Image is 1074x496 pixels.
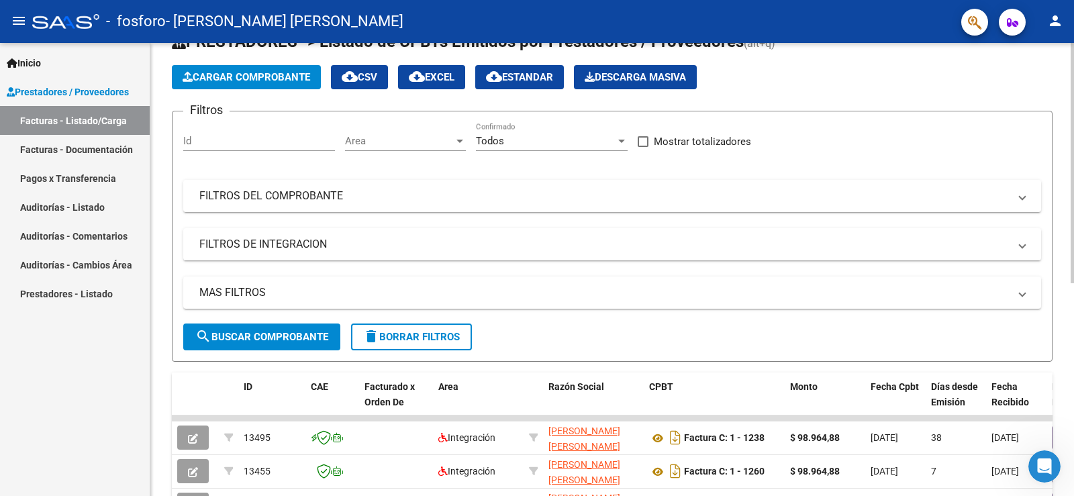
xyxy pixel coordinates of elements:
button: Enviar un mensaje… [230,388,252,409]
iframe: Intercom live chat [1028,450,1061,483]
mat-panel-title: MAS FILTROS [199,285,1009,300]
span: EXCEL [409,71,454,83]
datatable-header-cell: Fecha Recibido [986,373,1046,432]
mat-icon: person [1047,13,1063,29]
span: Descarga Masiva [585,71,686,83]
span: 13495 [244,432,271,443]
div: Ante su consulta y/o reclamo le comento que los usuarios los crea y modifica el gestor de usuario... [11,196,220,291]
button: Borrar Filtros [351,324,472,350]
span: [PERSON_NAME] [PERSON_NAME] [548,459,620,485]
datatable-header-cell: Area [433,373,524,432]
h1: [PERSON_NAME] [65,7,152,17]
button: Descarga Masiva [574,65,697,89]
span: Integración [438,432,495,443]
span: Razón Social [548,381,604,392]
span: CPBT [649,381,673,392]
span: 13455 [244,466,271,477]
datatable-header-cell: CAE [305,373,359,432]
button: Selector de gif [42,393,53,404]
strong: Factura C: 1 - 1260 [684,466,765,477]
span: 38 [931,432,942,443]
mat-panel-title: FILTROS DE INTEGRACION [199,237,1009,252]
span: Cargar Comprobante [183,71,310,83]
datatable-header-cell: Razón Social [543,373,644,432]
div: Cerrar [236,5,260,30]
div: podrian fijarse si con el mail nuevo que les pase recien les permite hacer el usuario? [59,50,247,90]
div: nose como avanzar con esto sino [90,107,247,121]
span: Días desde Emisión [931,381,978,407]
span: ID [244,381,252,392]
div: nose como avanzar con esto sino [79,99,258,129]
div: 27246902742 [548,457,638,485]
div: la obra social dice que el tratamiento esta autorizado y ustedes me dice que con ese mail/ cuit n... [59,138,247,178]
span: Todos [476,135,504,147]
strong: $ 98.964,88 [790,432,840,443]
button: Buscar Comprobante [183,324,340,350]
datatable-header-cell: Días desde Emisión [926,373,986,432]
div: Ludmila dice… [11,355,258,448]
span: Borrar Filtros [363,331,460,343]
span: 7 [931,466,936,477]
mat-icon: cloud_download [409,68,425,85]
span: - [PERSON_NAME] [PERSON_NAME] [166,7,403,36]
div: 27246902742 [548,424,638,452]
div: podrian fijarse si con el mail nuevo que les pase recien les permite hacer el usuario? [48,42,258,98]
span: [DATE] [871,466,898,477]
button: Estandar [475,65,564,89]
h3: Filtros [183,101,230,119]
span: CAE [311,381,328,392]
span: Integración [438,466,495,477]
div: ok muchas gracias ahora me comunico con ellos [59,310,247,336]
p: Activo [65,17,92,30]
span: Facturado x Orden De [364,381,415,407]
span: Fecha Recibido [991,381,1029,407]
app-download-masive: Descarga masiva de comprobantes (adjuntos) [574,65,697,89]
span: Monto [790,381,818,392]
div: ok muchas gracias ahora me comunico con ellos [48,302,258,344]
button: EXCEL [398,65,465,89]
div: Profile image for Ludmila [38,7,60,29]
datatable-header-cell: ID [238,373,305,432]
span: Buscar Comprobante [195,331,328,343]
span: [DATE] [991,432,1019,443]
span: (alt+q) [744,37,775,50]
mat-icon: cloud_download [342,68,358,85]
span: Estandar [486,71,553,83]
span: CSV [342,71,377,83]
div: no debería haber ningun incoveniente en crear el usuario, pero nosotros no podemos gestionarlo. E... [21,363,209,415]
datatable-header-cell: Facturado x Orden De [359,373,433,432]
mat-expansion-panel-header: MAS FILTROS [183,277,1041,309]
button: Inicio [210,5,236,31]
button: Selector de emoji [21,393,32,404]
strong: Factura C: 1 - 1238 [684,433,765,444]
mat-panel-title: FILTROS DEL COMPROBANTE [199,189,1009,203]
i: Descargar documento [667,460,684,482]
span: Prestadores / Proveedores [7,85,129,99]
datatable-header-cell: Monto [785,373,865,432]
span: Area [438,381,458,392]
mat-icon: cloud_download [486,68,502,85]
mat-expansion-panel-header: FILTROS DEL COMPROBANTE [183,180,1041,212]
datatable-header-cell: CPBT [644,373,785,432]
div: Sonia dice… [11,42,258,99]
button: Start recording [85,393,96,404]
span: [DATE] [871,432,898,443]
strong: $ 98.964,88 [790,466,840,477]
button: Cargar Comprobante [172,65,321,89]
div: Ludmila dice… [11,196,258,302]
mat-expansion-panel-header: FILTROS DE INTEGRACION [183,228,1041,260]
div: Ante su consulta y/o reclamo le comento que los usuarios los crea y modifica el gestor de usuario... [21,204,209,283]
div: Sonia dice… [11,302,258,355]
i: Descargar documento [667,427,684,448]
span: Inicio [7,56,41,70]
mat-icon: menu [11,13,27,29]
span: [DATE] [991,466,1019,477]
mat-icon: search [195,328,211,344]
div: Sonia dice… [11,99,258,130]
mat-icon: delete [363,328,379,344]
div: Sonia dice… [11,130,258,197]
div: no debería haber ningun incoveniente en crear el usuario, pero nosotros no podemos gestionarlo. E... [11,355,220,424]
span: Mostrar totalizadores [654,134,751,150]
span: - fosforo [106,7,166,36]
button: go back [9,5,34,31]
